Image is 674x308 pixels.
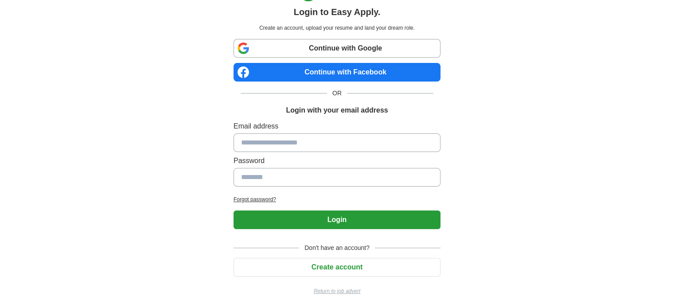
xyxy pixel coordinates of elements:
a: Create account [234,263,440,271]
h1: Login to Easy Apply. [294,5,381,19]
h1: Login with your email address [286,105,388,116]
button: Login [234,211,440,229]
a: Continue with Google [234,39,440,58]
a: Return to job advert [234,287,440,295]
a: Continue with Facebook [234,63,440,82]
span: OR [327,89,347,98]
label: Password [234,156,440,166]
label: Email address [234,121,440,132]
span: Don't have an account? [299,243,375,253]
button: Create account [234,258,440,277]
a: Forgot password? [234,195,440,203]
p: Create an account, upload your resume and land your dream role. [235,24,439,32]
